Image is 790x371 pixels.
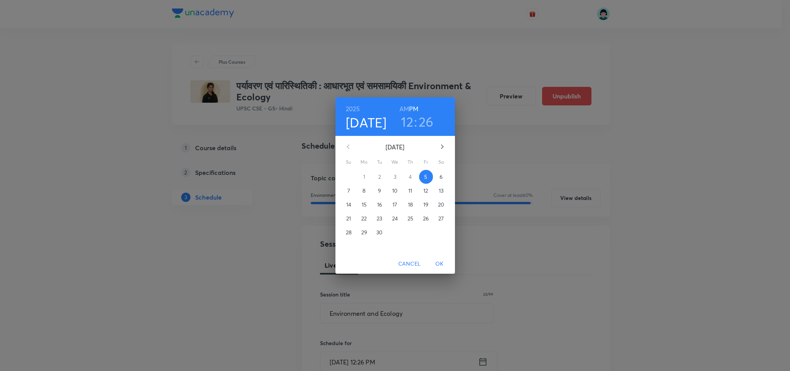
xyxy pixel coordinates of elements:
span: We [388,158,402,166]
span: Tu [373,158,387,166]
p: 20 [438,201,444,208]
p: 28 [346,229,352,236]
button: 6 [435,170,448,184]
p: 26 [423,215,429,222]
button: 7 [342,184,356,198]
button: 26 [419,212,433,225]
p: 10 [392,187,398,195]
button: PM [409,103,418,114]
button: 8 [357,184,371,198]
p: 27 [438,215,444,222]
button: 22 [357,212,371,225]
button: 26 [419,114,434,130]
button: OK [427,257,452,271]
button: 29 [357,225,371,239]
p: [DATE] [357,142,433,152]
button: 15 [357,198,371,212]
p: 21 [346,215,351,222]
button: 23 [373,212,387,225]
p: 16 [377,201,382,208]
span: Th [404,158,418,166]
p: 25 [408,215,413,222]
p: 18 [408,201,413,208]
p: 23 [377,215,382,222]
button: 21 [342,212,356,225]
h3: : [414,114,417,130]
button: 10 [388,184,402,198]
button: 16 [373,198,387,212]
p: 22 [361,215,367,222]
p: 29 [361,229,367,236]
button: 20 [435,198,448,212]
span: Mo [357,158,371,166]
span: Fr [419,158,433,166]
button: 2025 [346,103,360,114]
p: 12 [423,187,428,195]
p: 30 [376,229,382,236]
button: 25 [404,212,418,225]
button: 12 [419,184,433,198]
button: 28 [342,225,356,239]
p: 24 [392,215,398,222]
button: 5 [419,170,433,184]
button: 19 [419,198,433,212]
button: 24 [388,212,402,225]
button: 13 [435,184,448,198]
p: 13 [439,187,443,195]
button: [DATE] [346,114,387,130]
p: 6 [440,173,443,181]
button: 18 [404,198,418,212]
p: 9 [378,187,381,195]
p: 7 [347,187,350,195]
p: 17 [392,201,397,208]
button: Cancel [395,257,424,271]
p: 8 [362,187,366,195]
button: 27 [435,212,448,225]
button: AM [399,103,409,114]
span: Cancel [398,259,421,269]
button: 11 [404,184,418,198]
p: 14 [346,201,351,208]
button: 12 [401,114,413,130]
span: OK [430,259,449,269]
p: 5 [424,173,427,181]
p: 11 [408,187,412,195]
button: 14 [342,198,356,212]
button: 17 [388,198,402,212]
button: 9 [373,184,387,198]
span: Su [342,158,356,166]
span: Sa [435,158,448,166]
p: 19 [423,201,428,208]
p: 15 [362,201,367,208]
button: 30 [373,225,387,239]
